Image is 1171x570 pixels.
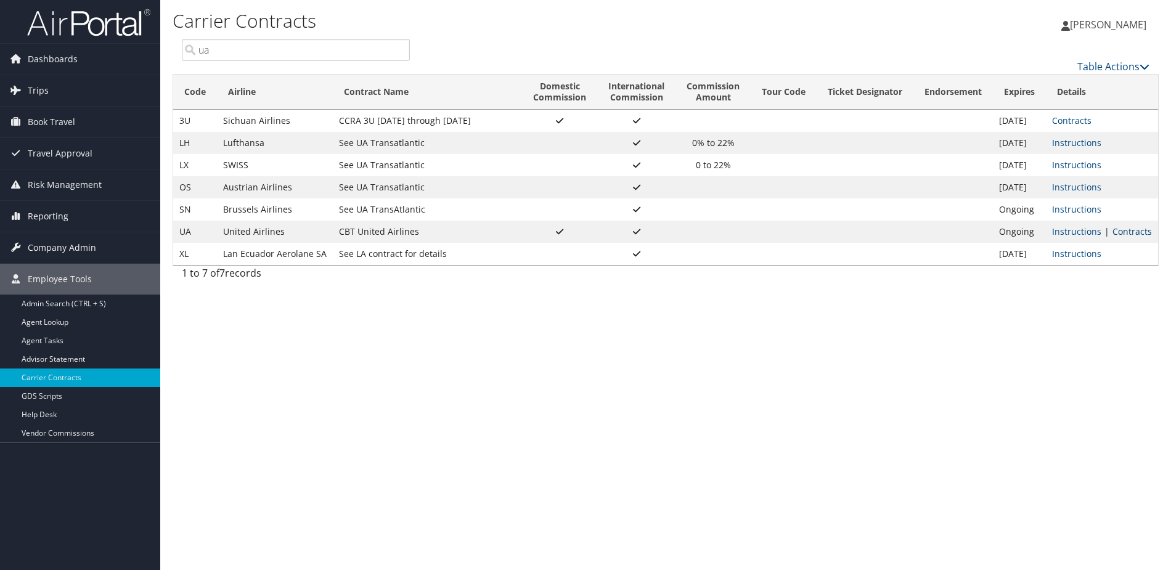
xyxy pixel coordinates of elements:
[993,243,1046,265] td: [DATE]
[28,44,78,75] span: Dashboards
[333,198,522,221] td: See UA TransAtlantic
[173,132,217,154] td: LH
[173,154,217,176] td: LX
[993,154,1046,176] td: [DATE]
[333,154,522,176] td: See UA Transatlantic
[28,107,75,137] span: Book Travel
[28,232,96,263] span: Company Admin
[1046,75,1158,110] th: Details: activate to sort column ascending
[28,75,49,106] span: Trips
[28,138,92,169] span: Travel Approval
[173,176,217,198] td: OS
[333,110,522,132] td: CCRA 3U [DATE] through [DATE]
[817,75,913,110] th: Ticket Designator: activate to sort column ascending
[751,75,817,110] th: Tour Code: activate to sort column ascending
[217,243,333,265] td: Lan Ecuador Aerolane SA
[1070,18,1146,31] span: [PERSON_NAME]
[1077,60,1149,73] a: Table Actions
[993,110,1046,132] td: [DATE]
[1061,6,1159,43] a: [PERSON_NAME]
[675,132,751,154] td: 0% to 22%
[173,110,217,132] td: 3U
[217,110,333,132] td: Sichuan Airlines
[993,198,1046,221] td: Ongoing
[993,75,1046,110] th: Expires: activate to sort column ascending
[217,132,333,154] td: Lufthansa
[217,75,333,110] th: Airline: activate to sort column ascending
[993,176,1046,198] td: [DATE]
[217,154,333,176] td: SWISS
[27,8,150,37] img: airportal-logo.png
[522,75,597,110] th: DomesticCommission: activate to sort column ascending
[1052,248,1101,259] a: View Ticketing Instructions
[993,221,1046,243] td: Ongoing
[1052,226,1101,237] a: View Ticketing Instructions
[219,266,225,280] span: 7
[173,221,217,243] td: UA
[1052,115,1091,126] a: View Contracts
[173,8,830,34] h1: Carrier Contracts
[173,198,217,221] td: SN
[1101,226,1112,237] span: |
[28,264,92,295] span: Employee Tools
[182,266,410,287] div: 1 to 7 of records
[675,154,751,176] td: 0 to 22%
[675,75,751,110] th: CommissionAmount: activate to sort column ascending
[1052,159,1101,171] a: View Ticketing Instructions
[1112,226,1152,237] a: View Contracts
[913,75,993,110] th: Endorsement: activate to sort column ascending
[333,221,522,243] td: CBT United Airlines
[217,198,333,221] td: Brussels Airlines
[333,132,522,154] td: See UA Transatlantic
[333,243,522,265] td: See LA contract for details
[1052,137,1101,149] a: View Ticketing Instructions
[217,176,333,198] td: Austrian Airlines
[173,75,217,110] th: Code: activate to sort column descending
[333,176,522,198] td: See UA Transatlantic
[1052,203,1101,215] a: View Ticketing Instructions
[1052,181,1101,193] a: View Ticketing Instructions
[597,75,675,110] th: InternationalCommission: activate to sort column ascending
[182,39,410,61] input: Search
[28,201,68,232] span: Reporting
[333,75,522,110] th: Contract Name: activate to sort column ascending
[993,132,1046,154] td: [DATE]
[217,221,333,243] td: United Airlines
[28,169,102,200] span: Risk Management
[173,243,217,265] td: XL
